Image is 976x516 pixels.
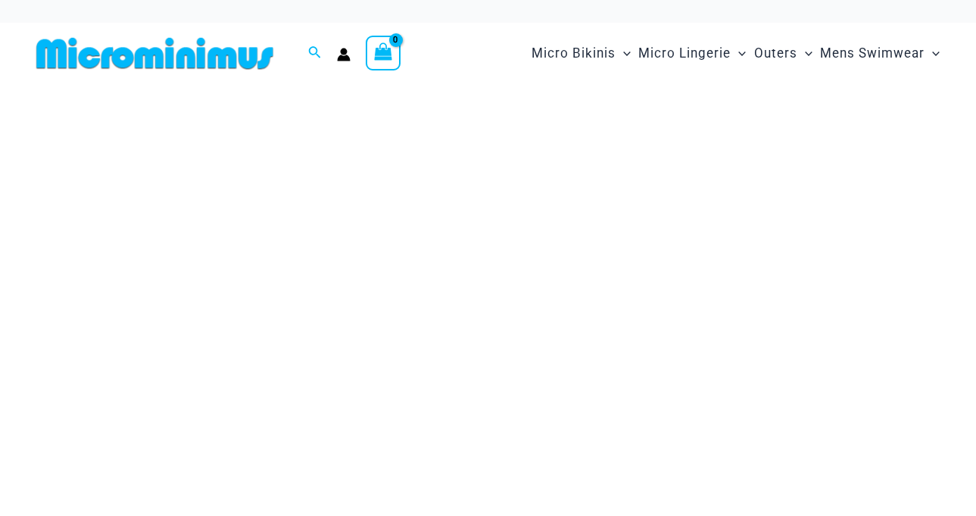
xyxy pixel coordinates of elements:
[525,28,946,79] nav: Site Navigation
[337,48,351,61] a: Account icon link
[925,34,940,73] span: Menu Toggle
[532,34,616,73] span: Micro Bikinis
[820,34,925,73] span: Mens Swimwear
[797,34,812,73] span: Menu Toggle
[754,34,797,73] span: Outers
[750,30,816,77] a: OutersMenu ToggleMenu Toggle
[308,44,322,63] a: Search icon link
[366,36,401,70] a: View Shopping Cart, empty
[30,36,279,70] img: MM SHOP LOGO FLAT
[528,30,635,77] a: Micro BikinisMenu ToggleMenu Toggle
[816,30,943,77] a: Mens SwimwearMenu ToggleMenu Toggle
[635,30,750,77] a: Micro LingerieMenu ToggleMenu Toggle
[731,34,746,73] span: Menu Toggle
[638,34,731,73] span: Micro Lingerie
[616,34,631,73] span: Menu Toggle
